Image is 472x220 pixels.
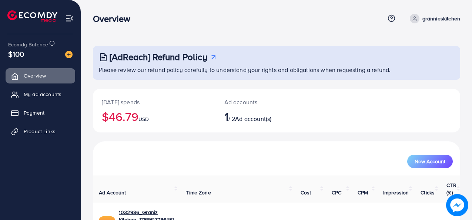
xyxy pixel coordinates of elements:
span: CTR (%) [446,181,456,196]
span: Cost [301,189,311,196]
a: Product Links [6,124,75,139]
span: Clicks [421,189,435,196]
span: CPC [332,189,341,196]
a: Overview [6,68,75,83]
p: [DATE] spends [102,98,207,106]
p: Ad accounts [224,98,298,106]
span: CPM [358,189,368,196]
img: image [65,51,73,58]
img: logo [7,10,57,22]
p: grannieskitchen [422,14,460,23]
span: USD [138,115,149,123]
span: Product Links [24,128,56,135]
span: 1 [224,108,228,125]
span: Ad Account [99,189,126,196]
img: image [447,195,467,215]
span: Payment [24,109,44,116]
a: grannieskitchen [407,14,460,23]
h2: / 2 [224,109,298,124]
span: New Account [415,159,445,164]
span: $100 [8,49,24,59]
a: My ad accounts [6,87,75,102]
span: Ad account(s) [235,115,271,123]
span: Time Zone [186,189,211,196]
span: Ecomdy Balance [8,41,48,48]
a: Payment [6,105,75,120]
span: Impression [383,189,409,196]
img: menu [65,14,74,23]
h2: $46.79 [102,109,207,124]
h3: [AdReach] Refund Policy [110,52,207,62]
h3: Overview [93,13,136,24]
p: Please review our refund policy carefully to understand your rights and obligations when requesti... [99,65,456,74]
span: My ad accounts [24,91,61,98]
button: New Account [407,155,453,168]
span: Overview [24,72,46,79]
